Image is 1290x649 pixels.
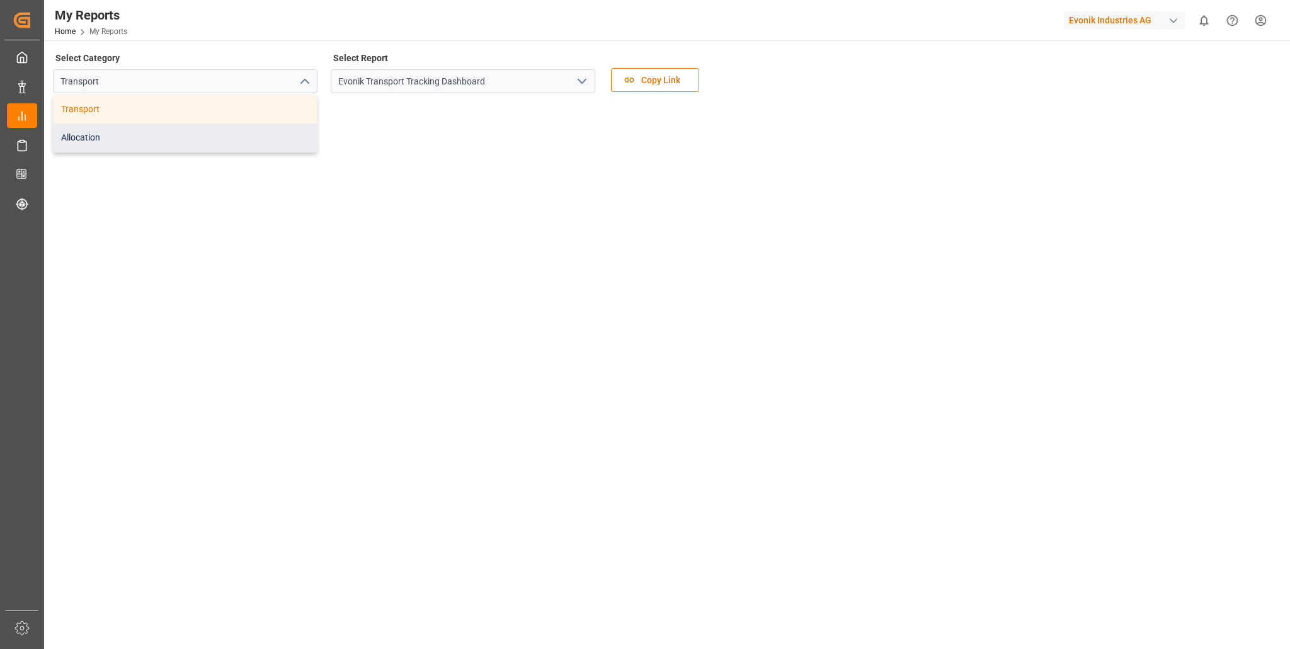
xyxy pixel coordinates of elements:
[1218,6,1247,35] button: Help Center
[331,69,595,93] input: Type to search/select
[55,27,76,36] a: Home
[294,72,313,91] button: close menu
[635,74,687,87] span: Copy Link
[572,72,591,91] button: open menu
[611,68,699,92] button: Copy Link
[55,6,127,25] div: My Reports
[53,69,317,93] input: Type to search/select
[1064,11,1185,30] div: Evonik Industries AG
[1064,8,1190,32] button: Evonik Industries AG
[53,49,122,67] label: Select Category
[331,49,390,67] label: Select Report
[1190,6,1218,35] button: show 0 new notifications
[54,95,317,123] div: Transport
[54,123,317,152] div: Allocation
